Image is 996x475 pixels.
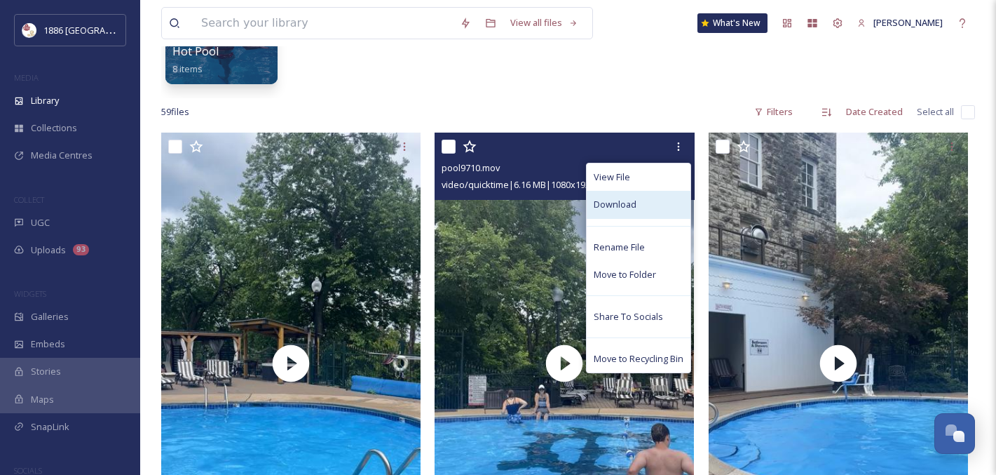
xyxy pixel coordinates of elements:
[503,9,585,36] a: View all files
[31,243,66,257] span: Uploads
[31,420,69,434] span: SnapLink
[43,23,154,36] span: 1886 [GEOGRAPHIC_DATA]
[594,241,645,254] span: Rename File
[873,16,943,29] span: [PERSON_NAME]
[31,216,50,229] span: UGC
[14,72,39,83] span: MEDIA
[917,105,954,119] span: Select all
[442,161,500,174] span: pool9710.mov
[850,9,950,36] a: [PERSON_NAME]
[747,98,800,126] div: Filters
[594,198,636,211] span: Download
[172,62,203,75] span: 8 items
[697,13,768,33] a: What's New
[14,288,46,299] span: WIDGETS
[31,149,93,162] span: Media Centres
[31,121,77,135] span: Collections
[161,105,189,119] span: 59 file s
[14,194,44,205] span: COLLECT
[31,365,61,378] span: Stories
[934,413,975,454] button: Open Chat
[194,8,453,39] input: Search your library
[594,170,630,184] span: View File
[31,310,69,323] span: Galleries
[22,23,36,37] img: logos.png
[594,268,656,281] span: Move to Folder
[31,94,59,107] span: Library
[31,337,65,351] span: Embeds
[172,44,219,59] span: Hot Pool
[594,352,683,366] span: Move to Recycling Bin
[839,98,910,126] div: Date Created
[73,244,89,255] div: 93
[594,310,663,323] span: Share To Socials
[31,393,54,406] span: Maps
[442,178,595,191] span: video/quicktime | 6.16 MB | 1080 x 1920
